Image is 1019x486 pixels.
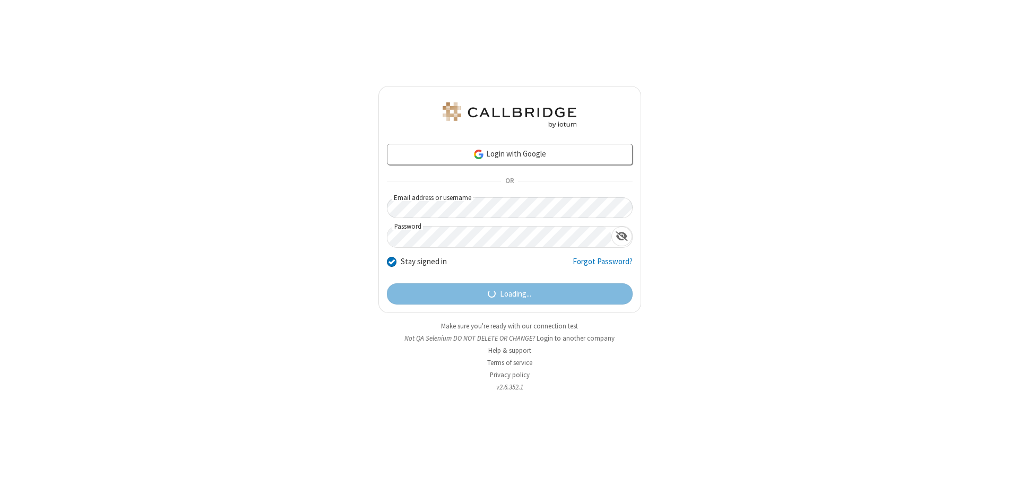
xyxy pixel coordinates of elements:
span: OR [501,174,518,189]
a: Privacy policy [490,370,530,379]
img: google-icon.png [473,149,485,160]
button: Login to another company [537,333,615,343]
span: Loading... [500,288,531,300]
a: Terms of service [487,358,532,367]
div: Show password [611,227,632,246]
li: Not QA Selenium DO NOT DELETE OR CHANGE? [378,333,641,343]
label: Stay signed in [401,256,447,268]
img: QA Selenium DO NOT DELETE OR CHANGE [441,102,578,128]
input: Email address or username [387,197,633,218]
a: Login with Google [387,144,633,165]
input: Password [387,227,611,247]
li: v2.6.352.1 [378,382,641,392]
button: Loading... [387,283,633,305]
a: Forgot Password? [573,256,633,276]
a: Help & support [488,346,531,355]
a: Make sure you're ready with our connection test [441,322,578,331]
